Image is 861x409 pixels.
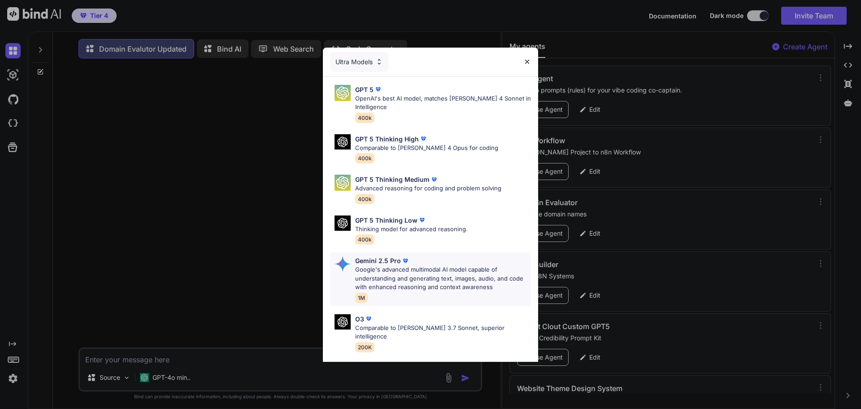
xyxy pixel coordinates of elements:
span: 400k [355,234,374,245]
span: 400k [355,113,374,123]
img: Pick Models [335,85,351,101]
span: 400k [355,153,374,163]
img: premium [430,175,439,184]
img: premium [419,134,428,143]
img: Pick Models [335,134,351,150]
p: Comparable to [PERSON_NAME] 4 Opus for coding [355,144,498,153]
p: Thinking model for advanced reasoning. [355,225,468,234]
div: Ultra Models [330,52,388,72]
p: GPT 5 Thinking High [355,134,419,144]
p: Advanced reasoning for coding and problem solving [355,184,501,193]
span: 200K [355,342,374,352]
p: GPT 5 Thinking Low [355,215,417,225]
p: Comparable to [PERSON_NAME] 3.7 Sonnet, superior intelligence [355,324,531,341]
img: Pick Models [335,314,351,330]
img: close [523,58,531,66]
img: premium [374,85,383,94]
p: GPT 5 [355,85,374,94]
span: 1M [355,293,368,303]
span: 400k [355,194,374,204]
img: premium [417,215,426,224]
img: premium [364,314,373,323]
p: O3 [355,314,364,324]
img: Pick Models [335,175,351,191]
img: Pick Models [375,58,383,66]
img: premium [401,256,410,265]
img: Pick Models [335,256,351,272]
img: Pick Models [335,215,351,231]
p: Gemini 2.5 Pro [355,256,401,265]
p: Google's advanced multimodal AI model capable of understanding and generating text, images, audio... [355,265,531,292]
p: OpenAI's best AI model, matches [PERSON_NAME] 4 Sonnet in Intelligence [355,94,531,112]
p: GPT 5 Thinking Medium [355,175,430,184]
